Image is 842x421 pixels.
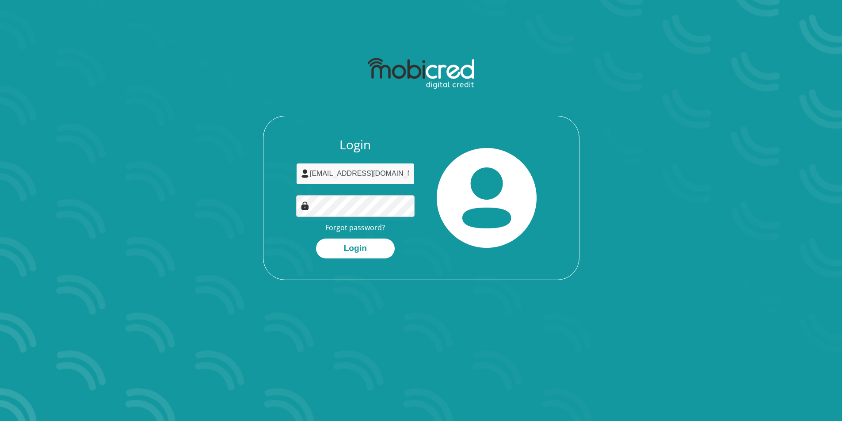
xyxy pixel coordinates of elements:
a: Forgot password? [325,223,385,232]
input: Username [296,163,415,185]
h3: Login [296,137,415,152]
button: Login [316,239,395,258]
img: mobicred logo [368,58,474,89]
img: user-icon image [301,169,309,178]
img: Image [301,201,309,210]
